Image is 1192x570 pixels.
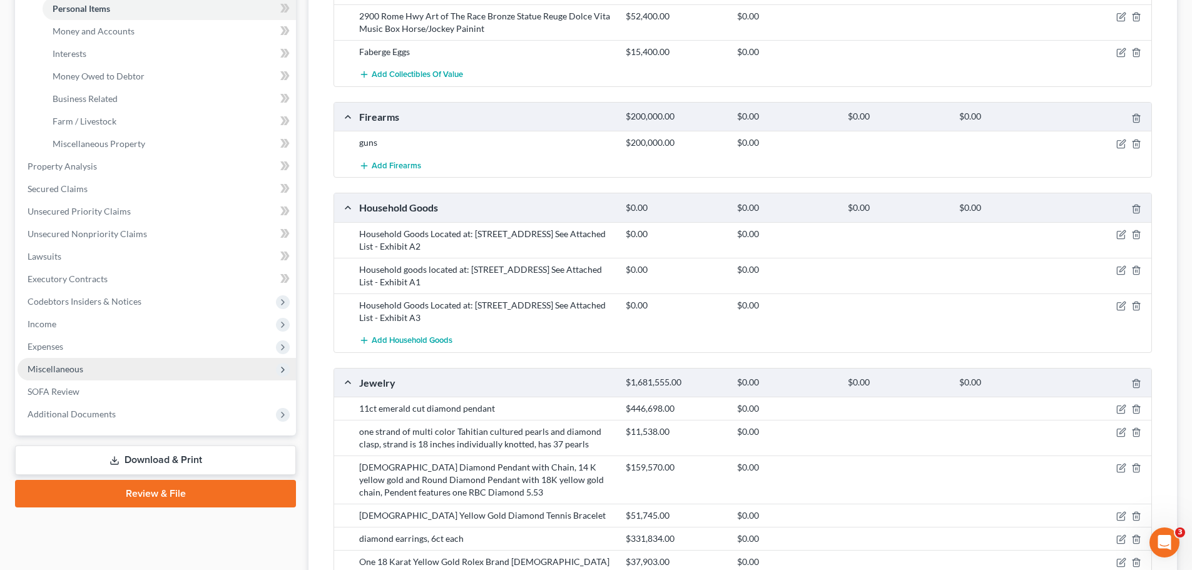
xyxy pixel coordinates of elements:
[353,509,619,522] div: [DEMOGRAPHIC_DATA] Yellow Gold Diamond Tennis Bracelet
[28,228,147,239] span: Unsecured Nonpriority Claims
[731,111,842,123] div: $0.00
[842,111,952,123] div: $0.00
[353,402,619,415] div: 11ct emerald cut diamond pendant
[53,138,145,149] span: Miscellaneous Property
[619,532,730,545] div: $331,834.00
[353,263,619,288] div: Household goods located at: [STREET_ADDRESS] See Attached List - Exhibit A1
[359,63,463,86] button: Add Collectibles Of Value
[353,532,619,545] div: diamond earrings, 6ct each
[953,111,1064,123] div: $0.00
[15,480,296,507] a: Review & File
[353,299,619,324] div: Household Goods Located at: [STREET_ADDRESS] See Attached List - Exhibit A3
[353,228,619,253] div: Household Goods Located at: [STREET_ADDRESS] See Attached List - Exhibit A2
[18,178,296,200] a: Secured Claims
[53,71,145,81] span: Money Owed to Debtor
[28,161,97,171] span: Property Analysis
[15,445,296,475] a: Download & Print
[619,228,730,240] div: $0.00
[53,26,135,36] span: Money and Accounts
[28,183,88,194] span: Secured Claims
[43,133,296,155] a: Miscellaneous Property
[372,335,452,345] span: Add Household Goods
[731,136,842,149] div: $0.00
[53,48,86,59] span: Interests
[953,202,1064,214] div: $0.00
[43,43,296,65] a: Interests
[619,136,730,149] div: $200,000.00
[353,136,619,149] div: guns
[353,110,619,123] div: Firearms
[731,425,842,438] div: $0.00
[53,116,116,126] span: Farm / Livestock
[28,318,56,329] span: Income
[842,377,952,389] div: $0.00
[731,556,842,568] div: $0.00
[619,111,730,123] div: $200,000.00
[619,202,730,214] div: $0.00
[353,10,619,35] div: 2900 Rome Hwy Art of The Race Bronze Statue Reuge Dolce Vita Music Box Horse/Jockey Painint
[731,509,842,522] div: $0.00
[731,377,842,389] div: $0.00
[43,88,296,110] a: Business Related
[18,200,296,223] a: Unsecured Priority Claims
[28,386,79,397] span: SOFA Review
[731,299,842,312] div: $0.00
[353,46,619,58] div: Faberge Eggs
[731,202,842,214] div: $0.00
[619,10,730,23] div: $52,400.00
[731,228,842,240] div: $0.00
[731,46,842,58] div: $0.00
[28,273,108,284] span: Executory Contracts
[353,425,619,450] div: one strand of multi color Tahitian cultured pearls and diamond clasp, strand is 18 inches individ...
[18,223,296,245] a: Unsecured Nonpriority Claims
[842,202,952,214] div: $0.00
[28,409,116,419] span: Additional Documents
[619,299,730,312] div: $0.00
[619,377,730,389] div: $1,681,555.00
[619,46,730,58] div: $15,400.00
[619,402,730,415] div: $446,698.00
[953,377,1064,389] div: $0.00
[28,206,131,216] span: Unsecured Priority Claims
[619,509,730,522] div: $51,745.00
[43,110,296,133] a: Farm / Livestock
[731,532,842,545] div: $0.00
[731,10,842,23] div: $0.00
[619,425,730,438] div: $11,538.00
[18,268,296,290] a: Executory Contracts
[619,461,730,474] div: $159,570.00
[353,376,619,389] div: Jewelry
[28,251,61,262] span: Lawsuits
[731,461,842,474] div: $0.00
[731,263,842,276] div: $0.00
[359,154,421,177] button: Add Firearms
[731,402,842,415] div: $0.00
[28,341,63,352] span: Expenses
[43,65,296,88] a: Money Owed to Debtor
[1175,527,1185,537] span: 3
[18,155,296,178] a: Property Analysis
[28,296,141,307] span: Codebtors Insiders & Notices
[18,245,296,268] a: Lawsuits
[619,556,730,568] div: $37,903.00
[43,20,296,43] a: Money and Accounts
[53,93,118,104] span: Business Related
[1149,527,1179,557] iframe: Intercom live chat
[372,70,463,80] span: Add Collectibles Of Value
[619,263,730,276] div: $0.00
[372,161,421,171] span: Add Firearms
[353,201,619,214] div: Household Goods
[359,329,452,352] button: Add Household Goods
[353,461,619,499] div: [DEMOGRAPHIC_DATA] Diamond Pendant with Chain, 14 K yellow gold and Round Diamond Pendant with 18...
[28,364,83,374] span: Miscellaneous
[18,380,296,403] a: SOFA Review
[53,3,110,14] span: Personal Items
